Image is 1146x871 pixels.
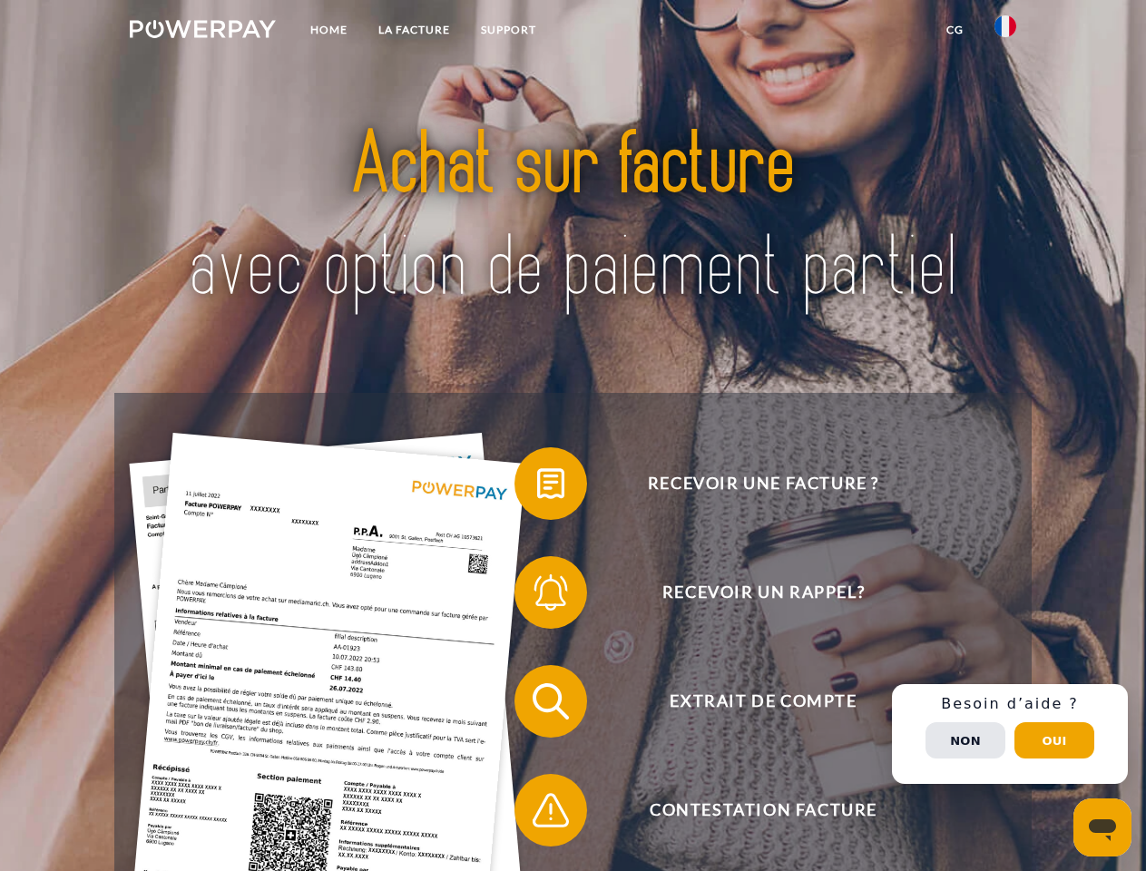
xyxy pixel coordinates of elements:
img: qb_bell.svg [528,570,573,615]
img: title-powerpay_fr.svg [173,87,973,347]
span: Recevoir une facture ? [541,447,985,520]
a: Home [295,14,363,46]
a: Support [465,14,552,46]
a: CG [931,14,979,46]
img: fr [994,15,1016,37]
button: Non [926,722,1005,758]
img: qb_bill.svg [528,461,573,506]
h3: Besoin d’aide ? [903,695,1117,713]
img: qb_search.svg [528,679,573,724]
span: Extrait de compte [541,665,985,738]
a: LA FACTURE [363,14,465,46]
span: Recevoir un rappel? [541,556,985,629]
button: Recevoir une facture ? [514,447,986,520]
img: logo-powerpay-white.svg [130,20,276,38]
button: Extrait de compte [514,665,986,738]
iframe: Bouton de lancement de la fenêtre de messagerie [1073,798,1131,856]
img: qb_warning.svg [528,788,573,833]
span: Contestation Facture [541,774,985,847]
button: Contestation Facture [514,774,986,847]
div: Schnellhilfe [892,684,1128,784]
button: Recevoir un rappel? [514,556,986,629]
button: Oui [1014,722,1094,758]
